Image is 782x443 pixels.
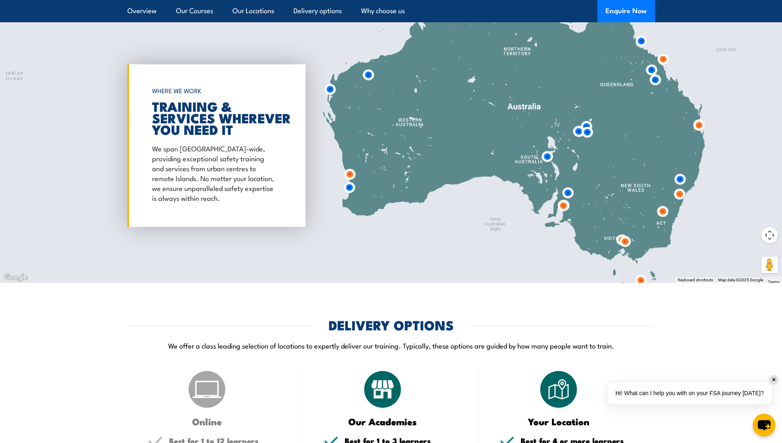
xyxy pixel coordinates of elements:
[500,417,618,426] h3: Your Location
[761,257,778,273] button: Drag Pegman onto the map to open Street View
[768,280,780,284] a: Terms (opens in new tab)
[2,272,29,283] a: Open this area in Google Maps (opens a new window)
[148,417,266,426] h3: Online
[152,143,277,203] p: We span [GEOGRAPHIC_DATA]-wide, providing exceptional safety training and services from urban cen...
[769,375,778,384] div: ✕
[329,319,454,330] h2: DELIVERY OPTIONS
[152,83,277,98] h6: WHERE WE WORK
[607,382,772,405] div: Hi! What can I help you with on your FSA journey [DATE]?
[678,277,713,283] button: Keyboard shortcuts
[761,227,778,243] button: Map camera controls
[718,278,763,282] span: Map data ©2025 Google
[127,341,655,350] p: We offer a class leading selection of locations to expertly deliver our training. Typically, thes...
[324,417,442,426] h3: Our Academies
[152,100,277,135] h2: TRAINING & SERVICES WHEREVER YOU NEED IT
[2,272,29,283] img: Google
[753,414,775,436] button: chat-button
